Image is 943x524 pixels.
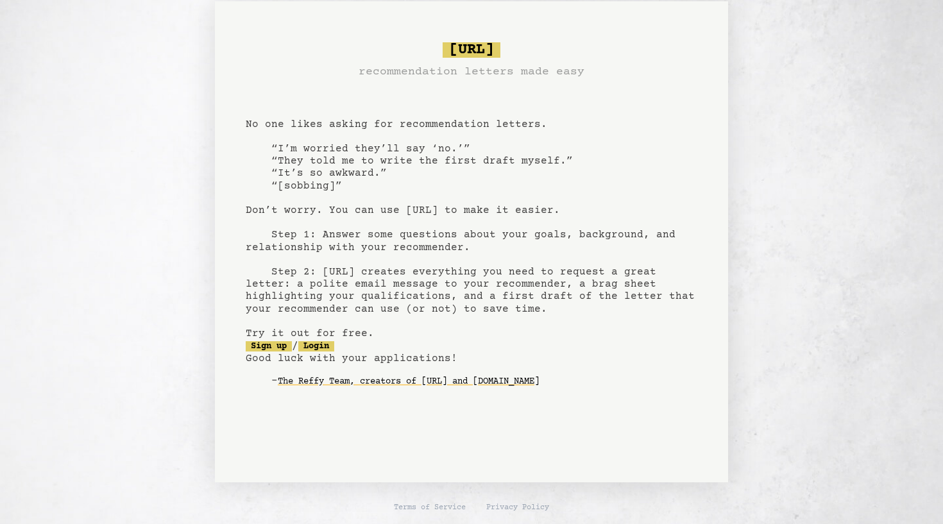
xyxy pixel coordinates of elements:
[394,503,466,513] a: Terms of Service
[246,37,697,413] pre: No one likes asking for recommendation letters. “I’m worried they’ll say ‘no.’” “They told me to ...
[443,42,500,58] span: [URL]
[359,63,584,81] h3: recommendation letters made easy
[271,375,697,388] div: -
[278,371,539,392] a: The Reffy Team, creators of [URL] and [DOMAIN_NAME]
[486,503,549,513] a: Privacy Policy
[298,341,334,351] a: Login
[246,341,292,351] a: Sign up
